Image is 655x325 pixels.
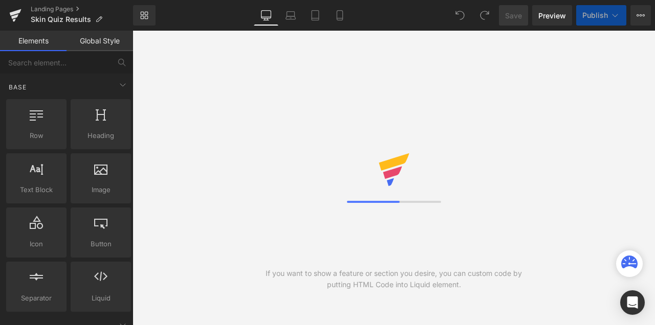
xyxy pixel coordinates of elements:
[31,15,91,24] span: Skin Quiz Results
[450,5,470,26] button: Undo
[254,5,278,26] a: Desktop
[538,10,566,21] span: Preview
[278,5,303,26] a: Laptop
[263,268,525,290] div: If you want to show a feature or section you desire, you can custom code by putting HTML Code int...
[74,293,128,304] span: Liquid
[474,5,495,26] button: Redo
[74,130,128,141] span: Heading
[9,293,63,304] span: Separator
[505,10,522,21] span: Save
[303,5,327,26] a: Tablet
[8,82,28,92] span: Base
[9,130,63,141] span: Row
[582,11,608,19] span: Publish
[327,5,352,26] a: Mobile
[620,290,645,315] div: Open Intercom Messenger
[630,5,651,26] button: More
[67,31,133,51] a: Global Style
[576,5,626,26] button: Publish
[532,5,572,26] a: Preview
[74,239,128,249] span: Button
[133,5,156,26] a: New Library
[9,184,63,195] span: Text Block
[9,239,63,249] span: Icon
[31,5,133,13] a: Landing Pages
[74,184,128,195] span: Image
